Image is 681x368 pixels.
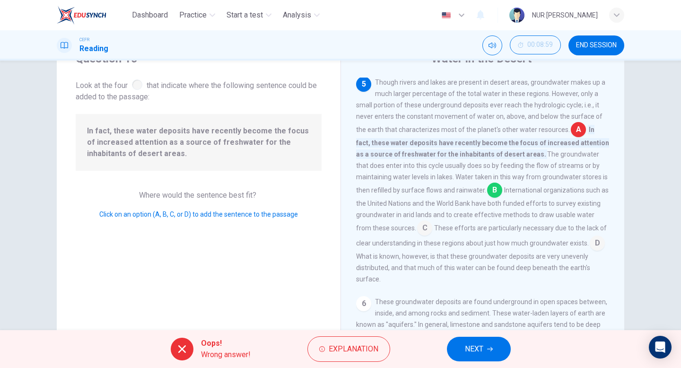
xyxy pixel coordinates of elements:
span: 00:08:59 [527,41,553,49]
span: D [590,236,605,251]
span: What is known, however, is that these groundwater deposits are very unevenly distributed, and tha... [356,253,590,283]
span: Analysis [283,9,311,21]
button: Practice [175,7,219,24]
span: Practice [179,9,207,21]
img: Profile picture [509,8,524,23]
span: Look at the four that indicate where the following sentence could be added to the passage: [76,78,322,103]
span: Wrong answer! [201,349,251,360]
span: In fact, these water deposits have recently become the focus of increased attention as a source o... [87,125,310,159]
div: 6 [356,296,371,311]
span: Explanation [329,342,378,356]
span: Where would the sentence best fit? [139,191,258,200]
button: Explanation [307,336,390,362]
a: EduSynch logo [57,6,128,25]
span: These efforts are particularly necessary due to the lack of clear understanding in these regions ... [356,224,607,247]
div: Hide [510,35,561,55]
div: NUR [PERSON_NAME] [532,9,598,21]
button: Start a test [223,7,275,24]
div: Mute [482,35,502,55]
img: EduSynch logo [57,6,106,25]
button: 00:08:59 [510,35,561,54]
span: Oops! [201,338,251,349]
button: NEXT [447,337,511,361]
span: C [417,220,432,236]
button: END SESSION [568,35,624,55]
span: Click on an option (A, B, C, or D) to add the sentence to the passage [99,210,298,218]
span: CEFR [79,36,89,43]
span: Start a test [227,9,263,21]
span: Dashboard [132,9,168,21]
span: B [487,183,502,198]
span: Though rivers and lakes are present in desert areas, groundwater makes up a much larger percentag... [356,79,605,133]
span: NEXT [465,342,483,356]
img: en [440,12,452,19]
h1: Reading [79,43,108,54]
span: In fact, these water deposits have recently become the focus of increased attention as a source o... [356,125,609,159]
div: Open Intercom Messenger [649,336,672,359]
div: 5 [356,77,371,92]
span: A [571,122,586,137]
button: Dashboard [128,7,172,24]
span: END SESSION [576,42,617,49]
button: Analysis [279,7,323,24]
